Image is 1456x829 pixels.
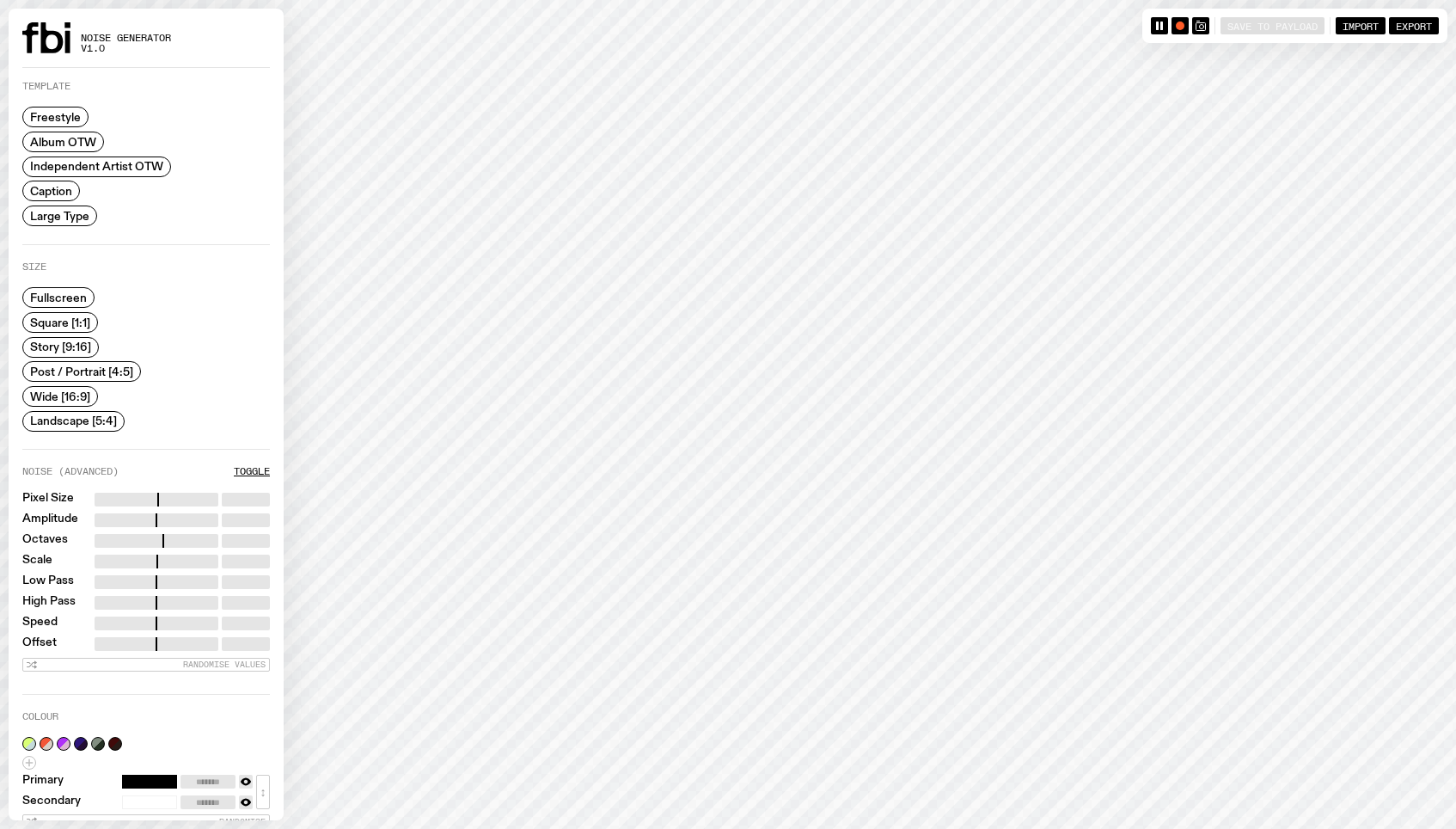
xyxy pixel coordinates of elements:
label: Noise (Advanced) [22,467,119,476]
button: Randomise Values [22,658,270,672]
span: v1.0 [81,44,171,53]
span: Large Type [30,209,89,222]
span: Square [1:1] [30,316,90,329]
span: Import [1343,20,1379,31]
span: Fullscreen [30,292,87,304]
label: Speed [22,617,58,630]
label: Low Pass [22,575,74,589]
label: Secondary [22,795,81,809]
span: Post / Portrait [4:5] [30,365,133,378]
label: High Pass [22,596,76,610]
button: Toggle [234,467,270,476]
label: Scale [22,555,52,568]
span: Caption [30,185,72,198]
button: Export [1389,17,1439,34]
span: Freestyle [30,111,81,124]
button: Randomise [22,814,270,828]
span: Randomise [219,817,266,826]
label: Colour [22,712,58,722]
span: Save to Payload [1227,20,1318,31]
span: Export [1396,20,1432,31]
button: Import [1336,17,1386,34]
label: Pixel Size [22,493,74,507]
button: ↕ [256,775,270,809]
span: Noise Generator [81,34,171,43]
span: Independent Artist OTW [30,160,163,173]
span: Wide [16:9] [30,390,90,402]
span: Album OTW [30,135,96,148]
button: Save to Payload [1220,17,1324,34]
label: Template [22,82,70,91]
span: Randomise Values [183,660,266,669]
label: Offset [22,637,57,651]
label: Amplitude [22,513,78,527]
span: Landscape [5:4] [30,414,117,427]
label: Size [22,262,46,272]
label: Primary [22,775,64,789]
label: Octaves [22,534,68,548]
span: Story [9:16] [30,341,91,353]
